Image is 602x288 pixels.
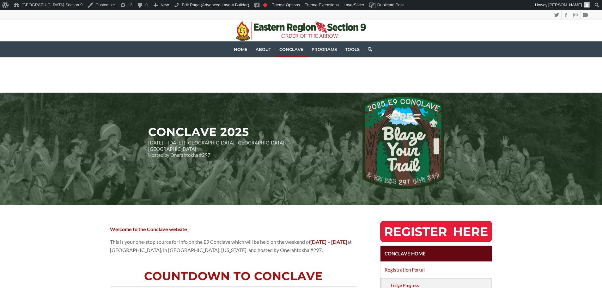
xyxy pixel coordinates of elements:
[380,221,492,242] img: RegisterHereButton
[234,47,247,52] span: Home
[362,94,444,189] img: 2025 Conclave Logo
[148,140,330,158] p: [DATE] – [DATE] | [GEOGRAPHIC_DATA], [GEOGRAPHIC_DATA], [GEOGRAPHIC_DATA] Hosted by Onerahtokha #297
[562,10,571,20] a: Link to Facebook
[263,3,267,7] div: Focus keyphrase not set
[310,239,347,245] strong: [DATE] – [DATE]
[307,41,341,57] a: Programs
[380,246,492,261] a: Conclave Home
[110,226,189,232] strong: Welcome to the Conclave website!
[275,41,307,57] a: Conclave
[581,10,590,20] a: Link to Youtube
[110,270,357,283] h2: COUNTDOWN TO CONCLAVE
[312,47,337,52] span: Programs
[256,47,271,52] span: About
[110,238,357,254] p: This is your one-stop source for info on the E9 Conclave which will be held on the weekend of at ...
[279,47,303,52] span: Conclave
[345,47,360,52] span: Tools
[571,10,580,20] a: Link to Instagram
[552,10,561,20] a: Link to Twitter
[230,41,252,57] a: Home
[148,126,330,138] h2: CONCLAVE 2025
[380,262,492,278] a: Registration Portal
[364,41,372,57] a: Search
[252,41,275,57] a: About
[548,3,582,7] span: [PERSON_NAME]
[341,41,364,57] a: Tools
